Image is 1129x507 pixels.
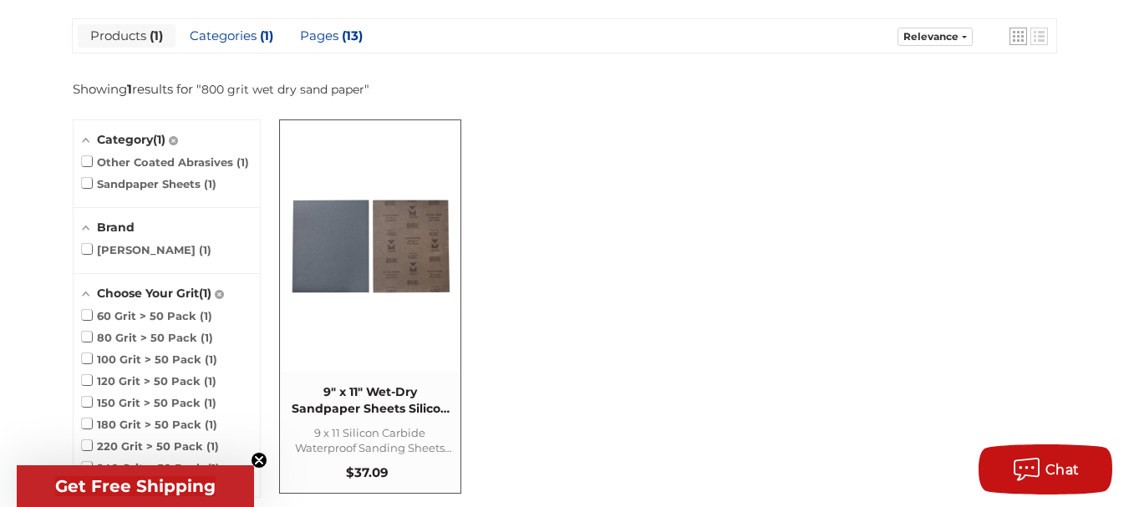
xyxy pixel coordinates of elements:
[979,444,1112,494] button: Chat
[204,374,216,388] span: 1
[207,461,220,474] span: 1
[199,286,211,301] span: 1
[1009,28,1027,45] a: View grid mode
[82,418,217,431] span: 180 Grit > 50 Pack
[206,439,219,453] span: 1
[898,28,973,46] a: Sort options
[200,309,212,322] span: 1
[78,24,175,48] a: View Products Tab
[338,28,363,43] span: 13
[82,309,212,322] span: 60 Grit > 50 Pack
[280,120,460,493] a: 9
[288,384,452,417] span: 9" x 11" Wet-Dry Sandpaper Sheets Silicon Carbide
[204,396,216,409] span: 1
[288,425,452,455] span: 9 x 11 Silicon Carbide Waterproof Sanding Sheets (SOLD IN PACKS OF 50 SHEETS) [PERSON_NAME] 9" x ...
[199,243,211,256] span: 1
[205,352,217,366] span: 1
[17,465,254,507] div: Get Free ShippingClose teaser
[204,177,216,190] span: 1
[177,24,286,48] a: View Categories Tab
[153,132,165,147] span: 1
[257,28,273,43] span: 1
[82,396,216,409] span: 150 Grit > 50 Pack
[201,331,213,344] span: 1
[82,177,216,190] span: Sandpaper Sheets
[97,132,178,147] span: Category
[205,418,217,431] span: 1
[55,476,216,496] span: Get Free Shipping
[82,439,219,453] span: 220 Grit > 50 Pack
[82,155,249,169] span: Other Coated Abrasives
[97,286,224,301] span: Choose Your Grit
[82,243,211,256] span: [PERSON_NAME]
[169,132,178,147] a: Reset: Category
[236,155,249,169] span: 1
[251,452,267,469] button: Close teaser
[82,374,216,388] span: 120 Grit > 50 Pack
[82,352,217,366] span: 100 Grit > 50 Pack
[903,30,959,43] span: Relevance
[201,82,364,97] a: 800 grit wet dry sand paper
[82,331,213,344] span: 80 Grit > 50 Pack
[82,461,220,474] span: 240 Grit > 50 Pack
[127,81,132,97] b: 1
[146,28,163,43] span: 1
[346,464,389,480] span: $37.09
[1030,28,1048,45] a: View list mode
[1045,462,1080,478] span: Chat
[281,157,460,336] img: 9" x 11" Wet-Dry Sandpaper Sheets Silicon Carbide
[73,81,369,97] div: Showing results for " "
[287,24,375,48] a: View Pages Tab
[215,286,224,301] a: Reset: Choose Your Grit
[97,220,135,235] span: Brand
